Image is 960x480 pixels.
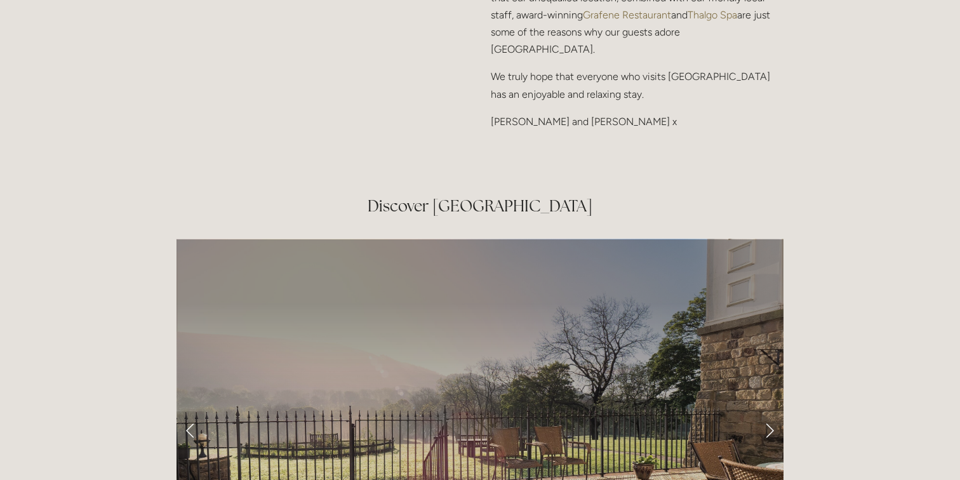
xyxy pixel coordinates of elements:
[688,9,737,21] a: Thalgo Spa
[756,411,783,450] a: Next Slide
[583,9,671,21] a: Grafene Restaurant
[491,68,783,102] p: We truly hope that everyone who visits [GEOGRAPHIC_DATA] has an enjoyable and relaxing stay.
[177,195,783,217] h2: Discover [GEOGRAPHIC_DATA]
[177,411,204,450] a: Previous Slide
[491,113,783,130] p: [PERSON_NAME] and [PERSON_NAME] x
